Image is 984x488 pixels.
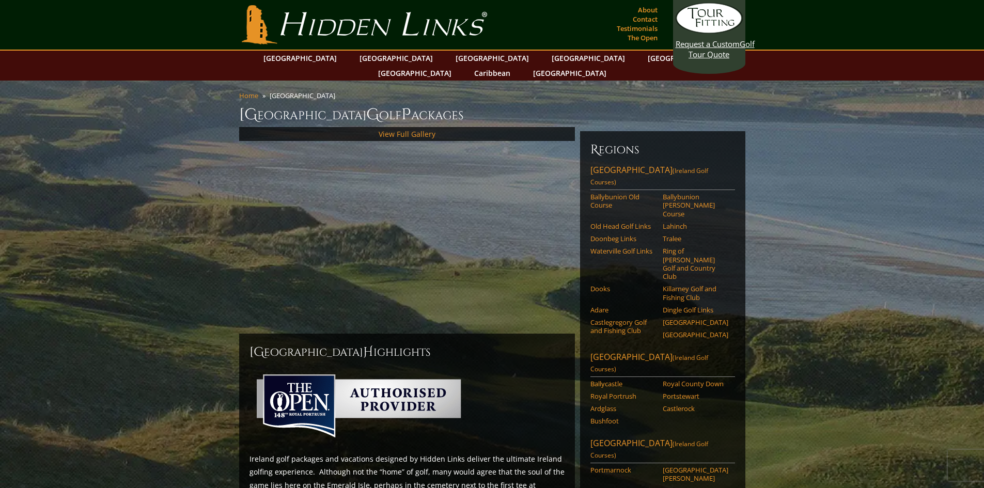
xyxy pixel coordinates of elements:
a: Request a CustomGolf Tour Quote [676,3,743,59]
a: Caribbean [469,66,516,81]
a: Ballybunion Old Course [590,193,656,210]
a: Dooks [590,285,656,293]
a: [GEOGRAPHIC_DATA] [546,51,630,66]
a: Portmarnock [590,466,656,474]
a: [GEOGRAPHIC_DATA] [528,66,612,81]
a: Doonbeg Links [590,234,656,243]
a: [GEOGRAPHIC_DATA](Ireland Golf Courses) [590,164,735,190]
a: [GEOGRAPHIC_DATA](Ireland Golf Courses) [590,437,735,463]
a: Ring of [PERSON_NAME] Golf and Country Club [663,247,728,280]
a: About [635,3,660,17]
a: Bushfoot [590,417,656,425]
a: Ballycastle [590,380,656,388]
span: (Ireland Golf Courses) [590,439,708,460]
a: Royal Portrush [590,392,656,400]
a: Ardglass [590,404,656,413]
a: [GEOGRAPHIC_DATA] [258,51,342,66]
a: Adare [590,306,656,314]
a: Royal County Down [663,380,728,388]
a: [GEOGRAPHIC_DATA] [663,318,728,326]
a: The Open [625,30,660,45]
a: [GEOGRAPHIC_DATA] [450,51,534,66]
span: (Ireland Golf Courses) [590,353,708,373]
span: G [366,104,379,125]
h2: [GEOGRAPHIC_DATA] ighlights [249,344,565,360]
a: Testimonials [614,21,660,36]
a: [GEOGRAPHIC_DATA] [663,330,728,339]
li: [GEOGRAPHIC_DATA] [270,91,339,100]
a: Tralee [663,234,728,243]
a: [GEOGRAPHIC_DATA][PERSON_NAME] [663,466,728,483]
a: [GEOGRAPHIC_DATA] [354,51,438,66]
a: Killarney Golf and Fishing Club [663,285,728,302]
a: [GEOGRAPHIC_DATA](Ireland Golf Courses) [590,351,735,377]
a: Lahinch [663,222,728,230]
a: Portstewart [663,392,728,400]
a: Castlerock [663,404,728,413]
h6: Regions [590,141,735,158]
a: Old Head Golf Links [590,222,656,230]
a: Home [239,91,258,100]
span: P [401,104,411,125]
a: Ballybunion [PERSON_NAME] Course [663,193,728,218]
a: Waterville Golf Links [590,247,656,255]
span: H [363,344,373,360]
span: (Ireland Golf Courses) [590,166,708,186]
a: [GEOGRAPHIC_DATA] [643,51,726,66]
a: Contact [630,12,660,26]
a: [GEOGRAPHIC_DATA] [373,66,457,81]
a: View Full Gallery [379,129,435,139]
a: Dingle Golf Links [663,306,728,314]
span: Request a Custom [676,39,740,49]
h1: [GEOGRAPHIC_DATA] olf ackages [239,104,745,125]
a: Castlegregory Golf and Fishing Club [590,318,656,335]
